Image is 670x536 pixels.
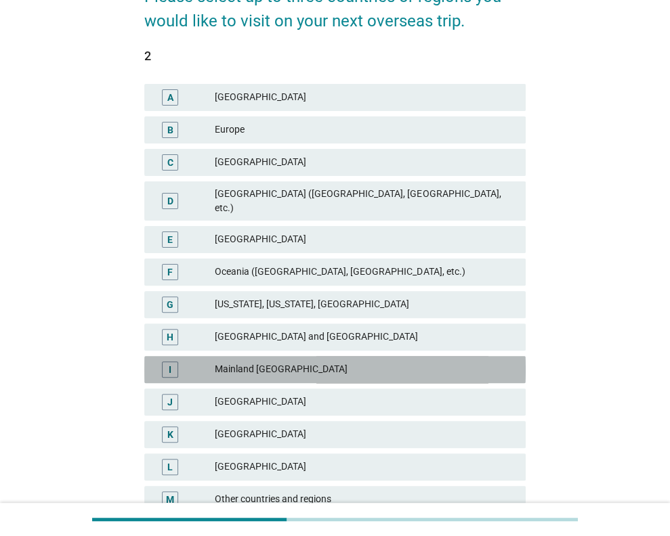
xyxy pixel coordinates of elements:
div: 2 [144,47,526,65]
div: B [167,122,173,137]
div: [US_STATE], [US_STATE], [GEOGRAPHIC_DATA] [215,296,515,313]
div: [GEOGRAPHIC_DATA] [215,394,515,410]
div: G [167,297,173,311]
div: [GEOGRAPHIC_DATA] [215,426,515,443]
div: A [167,90,173,104]
div: E [167,232,173,246]
div: I [169,362,171,376]
div: J [167,395,173,409]
div: [GEOGRAPHIC_DATA] [215,154,515,171]
div: [GEOGRAPHIC_DATA] [215,231,515,248]
div: L [167,460,173,474]
div: C [167,155,173,169]
div: [GEOGRAPHIC_DATA] and [GEOGRAPHIC_DATA] [215,329,515,345]
div: M [166,492,174,506]
div: D [167,194,173,208]
div: Europe [215,122,515,138]
div: [GEOGRAPHIC_DATA] ([GEOGRAPHIC_DATA], [GEOGRAPHIC_DATA], etc.) [215,187,515,215]
div: [GEOGRAPHIC_DATA] [215,459,515,475]
div: K [167,427,173,441]
div: Mainland [GEOGRAPHIC_DATA] [215,361,515,378]
div: H [167,330,173,344]
div: F [167,265,173,279]
div: [GEOGRAPHIC_DATA] [215,89,515,106]
div: Other countries and regions [215,491,515,508]
div: Oceania ([GEOGRAPHIC_DATA], [GEOGRAPHIC_DATA], etc.) [215,264,515,280]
